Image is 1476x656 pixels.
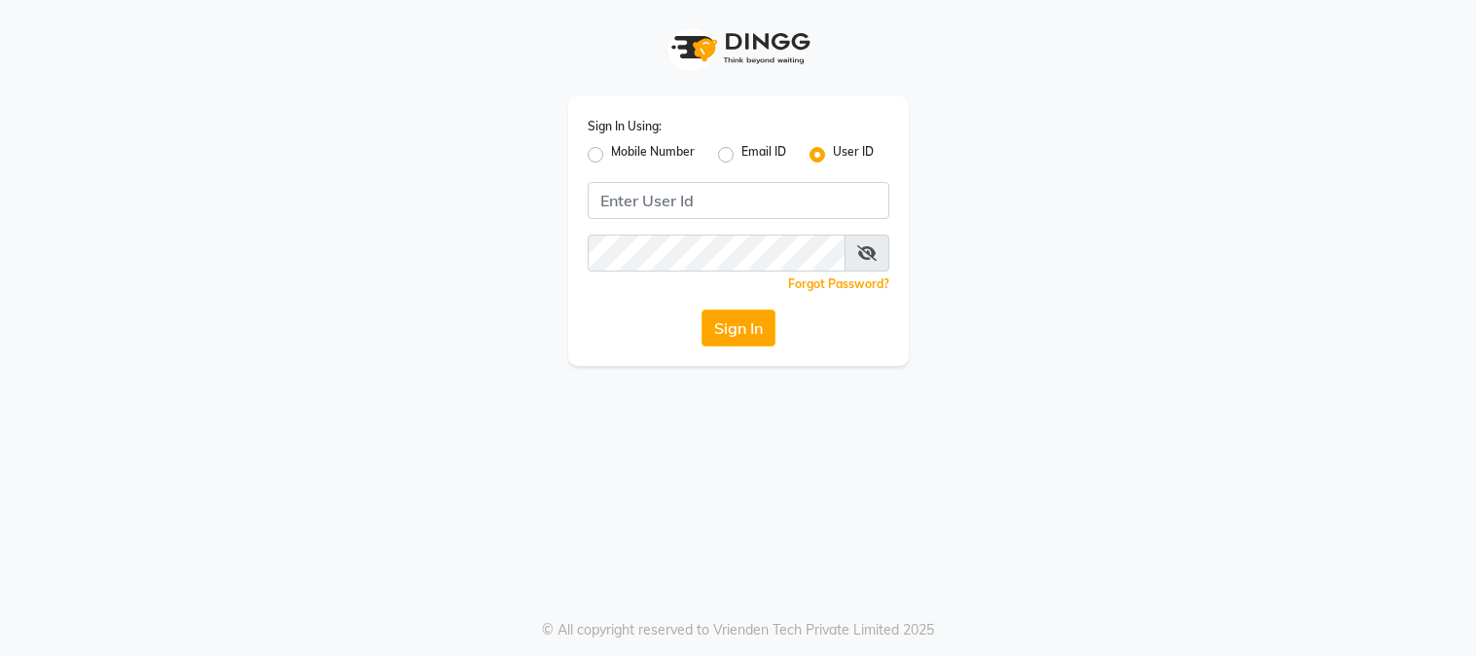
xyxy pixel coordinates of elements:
img: logo1.svg [661,19,816,77]
label: Email ID [741,143,786,166]
input: Username [588,182,889,219]
button: Sign In [702,310,775,346]
label: Sign In Using: [588,118,662,135]
a: Forgot Password? [788,276,889,291]
label: Mobile Number [611,143,695,166]
input: Username [588,235,846,272]
label: User ID [833,143,874,166]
